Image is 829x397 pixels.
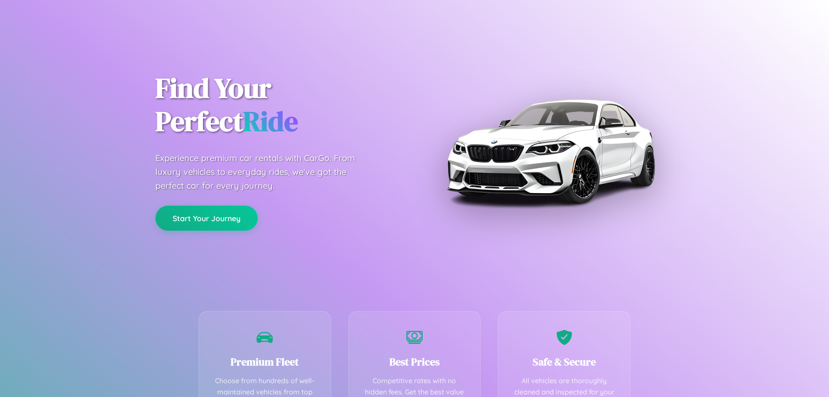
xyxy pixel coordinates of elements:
[243,102,298,140] span: Ride
[212,355,318,369] h3: Premium Fleet
[511,355,617,369] h3: Safe & Secure
[443,43,658,259] img: Premium BMW car rental vehicle
[362,355,468,369] h3: Best Prices
[155,72,402,138] h1: Find Your Perfect
[155,206,258,231] button: Start Your Journey
[155,151,371,193] p: Experience premium car rentals with CarGo. From luxury vehicles to everyday rides, we've got the ...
